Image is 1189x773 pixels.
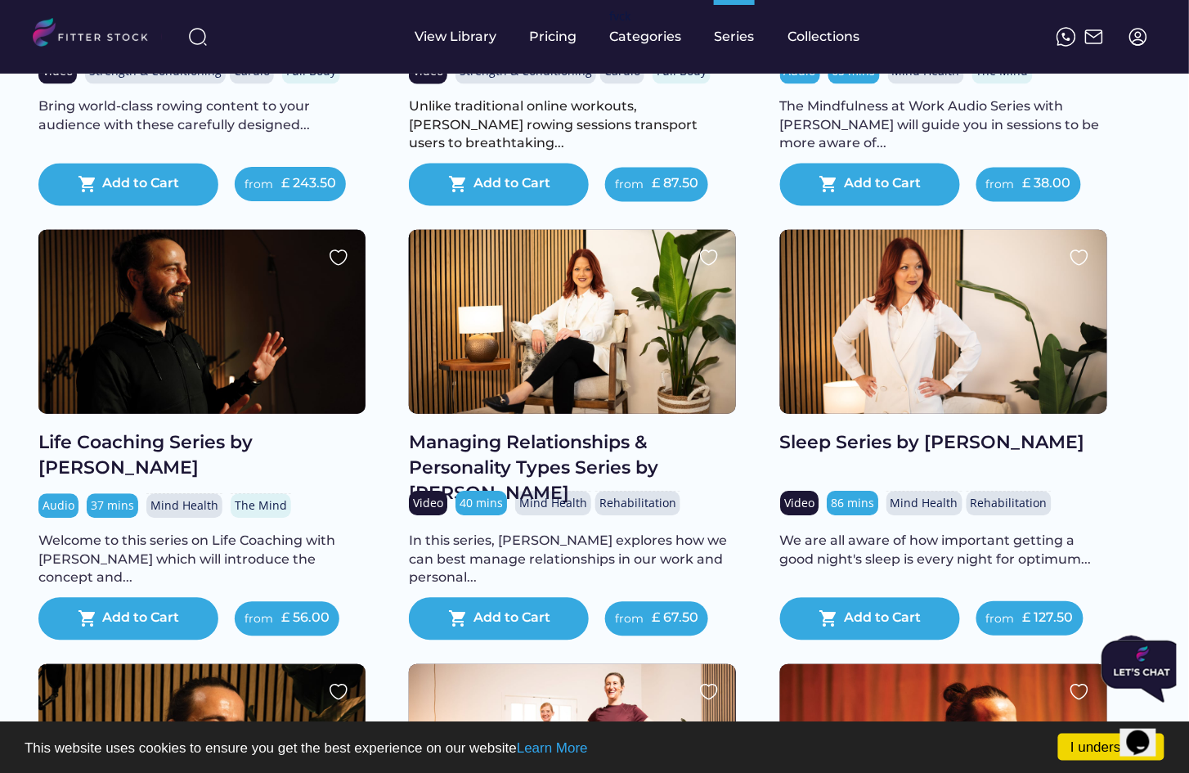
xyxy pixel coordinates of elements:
div: £ 38.00 [1023,174,1071,192]
div: Life Coaching Series by [PERSON_NAME] [38,430,366,481]
div: Mind Health [519,495,587,511]
div: 86 mins [831,495,874,511]
div: Mind Health [891,495,958,511]
div: £ 56.00 [281,609,330,627]
div: Add to Cart [473,174,550,194]
a: Learn More [517,740,588,756]
img: heart.svg [699,682,719,702]
div: Welcome to this series on Life Coaching with [PERSON_NAME] which will introduce the concept and... [38,532,366,586]
div: Audio [43,497,74,514]
div: Rehabilitation [971,495,1048,511]
div: Mind Health [150,497,218,514]
iframe: chat widget [1120,708,1173,757]
div: £ 87.50 [652,174,698,192]
div: Video [784,495,814,511]
div: 37 mins [91,497,134,514]
div: £ 243.50 [281,174,336,192]
div: We are all aware of how important getting a good night's sleep is every night for optimum... [780,532,1107,569]
div: from [245,611,273,627]
div: from [986,177,1015,193]
div: Bring world-class rowing content to your audience with these carefully designed... [38,97,366,134]
div: £ 67.50 [652,609,698,627]
img: Frame%2051.svg [1084,27,1104,47]
button: shopping_cart [448,609,468,628]
div: Video [413,495,443,511]
iframe: chat widget [1095,634,1177,709]
p: This website uses cookies to ensure you get the best experience on our website [25,741,1164,755]
img: profile-circle.svg [1128,27,1148,47]
div: View Library [415,28,496,46]
div: Add to Cart [473,609,550,628]
div: from [245,177,273,193]
img: search-normal%203.svg [188,27,208,47]
div: fvck [609,8,630,25]
div: Add to Cart [844,174,921,194]
img: meteor-icons_whatsapp%20%281%29.svg [1057,27,1076,47]
div: Add to Cart [103,609,180,628]
button: shopping_cart [819,609,838,628]
div: The Mindfulness at Work Audio Series with [PERSON_NAME] will guide you in sessions to be more awa... [780,97,1107,152]
div: In this series, [PERSON_NAME] explores how we can best manage relationships in our work and perso... [409,532,736,586]
img: heart.svg [699,248,719,267]
div: from [615,177,644,193]
img: heart.svg [329,682,348,702]
div: £ 127.50 [1023,609,1074,627]
button: shopping_cart [78,609,97,628]
div: Series [714,28,755,46]
div: from [615,611,644,627]
img: LOGO.svg [33,18,162,52]
button: shopping_cart [448,174,468,194]
div: Pricing [529,28,577,46]
button: shopping_cart [819,174,838,194]
div: Sleep Series by [PERSON_NAME] [780,430,1107,456]
div: Collections [787,28,859,46]
div: Categories [609,28,681,46]
div: 40 mins [460,495,503,511]
a: I understand! [1058,734,1164,761]
div: from [986,611,1015,627]
span: Unlike traditional online workouts, [PERSON_NAME] rowing sessions transport users to breathtaking... [409,98,701,151]
div: The Mind [235,497,287,514]
div: Rehabilitation [599,495,676,511]
img: heart.svg [1070,682,1089,702]
button: shopping_cart [78,174,97,194]
img: heart.svg [1070,248,1089,267]
img: heart.svg [329,248,348,267]
div: Add to Cart [103,174,180,194]
div: Managing Relationships & Personality Types Series by [PERSON_NAME] [409,430,736,506]
img: Chat attention grabber [7,7,88,69]
div: Add to Cart [844,609,921,628]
